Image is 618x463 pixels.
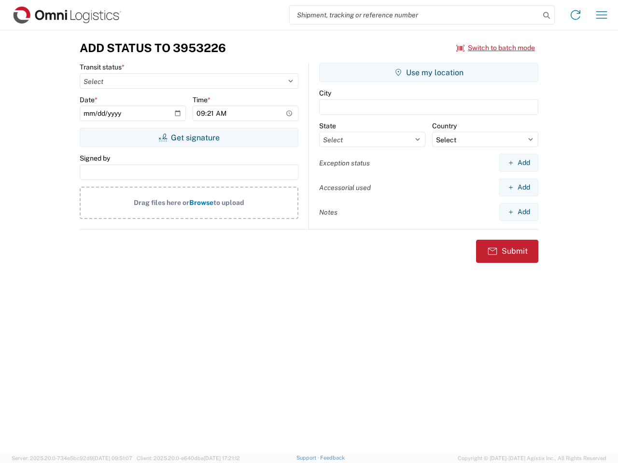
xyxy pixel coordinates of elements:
[93,455,132,461] span: [DATE] 09:51:07
[319,183,371,192] label: Accessorial used
[80,154,110,163] label: Signed by
[290,6,540,24] input: Shipment, tracking or reference number
[319,89,331,97] label: City
[320,455,345,461] a: Feedback
[499,154,538,172] button: Add
[499,203,538,221] button: Add
[204,455,240,461] span: [DATE] 17:21:12
[134,199,189,206] span: Drag files here or
[319,63,538,82] button: Use my location
[432,122,457,130] label: Country
[499,178,538,196] button: Add
[476,240,538,263] button: Submit
[189,199,213,206] span: Browse
[213,199,244,206] span: to upload
[12,455,132,461] span: Server: 2025.20.0-734e5bc92d9
[296,455,321,461] a: Support
[456,40,535,56] button: Switch to batch mode
[458,454,606,463] span: Copyright © [DATE]-[DATE] Agistix Inc., All Rights Reserved
[80,63,125,71] label: Transit status
[193,95,211,104] label: Time
[80,95,98,104] label: Date
[319,208,337,217] label: Notes
[319,122,336,130] label: State
[319,159,370,167] label: Exception status
[80,41,226,55] h3: Add Status to 3953226
[137,455,240,461] span: Client: 2025.20.0-e640dba
[80,128,298,147] button: Get signature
